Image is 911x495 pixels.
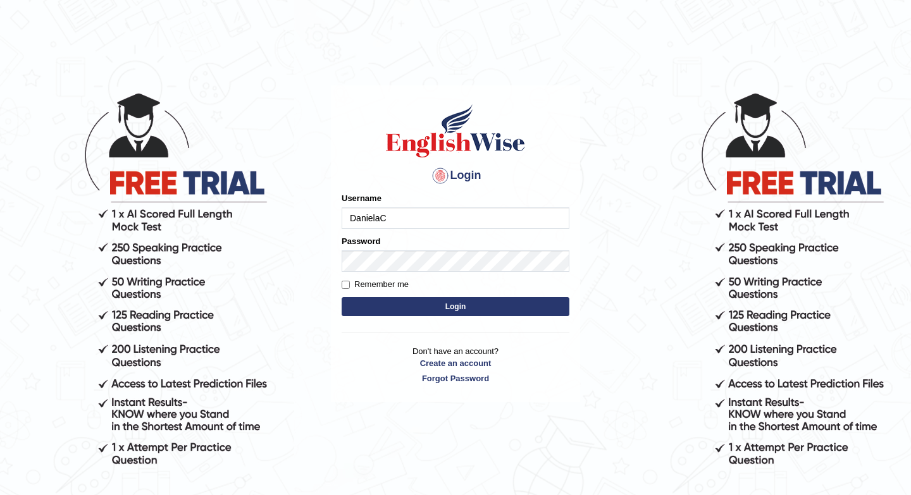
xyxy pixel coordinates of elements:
a: Forgot Password [342,372,569,384]
label: Password [342,235,380,247]
input: Remember me [342,281,350,289]
label: Remember me [342,278,409,291]
img: Logo of English Wise sign in for intelligent practice with AI [383,102,528,159]
a: Create an account [342,357,569,369]
label: Username [342,192,381,204]
button: Login [342,297,569,316]
p: Don't have an account? [342,345,569,384]
h4: Login [342,166,569,186]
